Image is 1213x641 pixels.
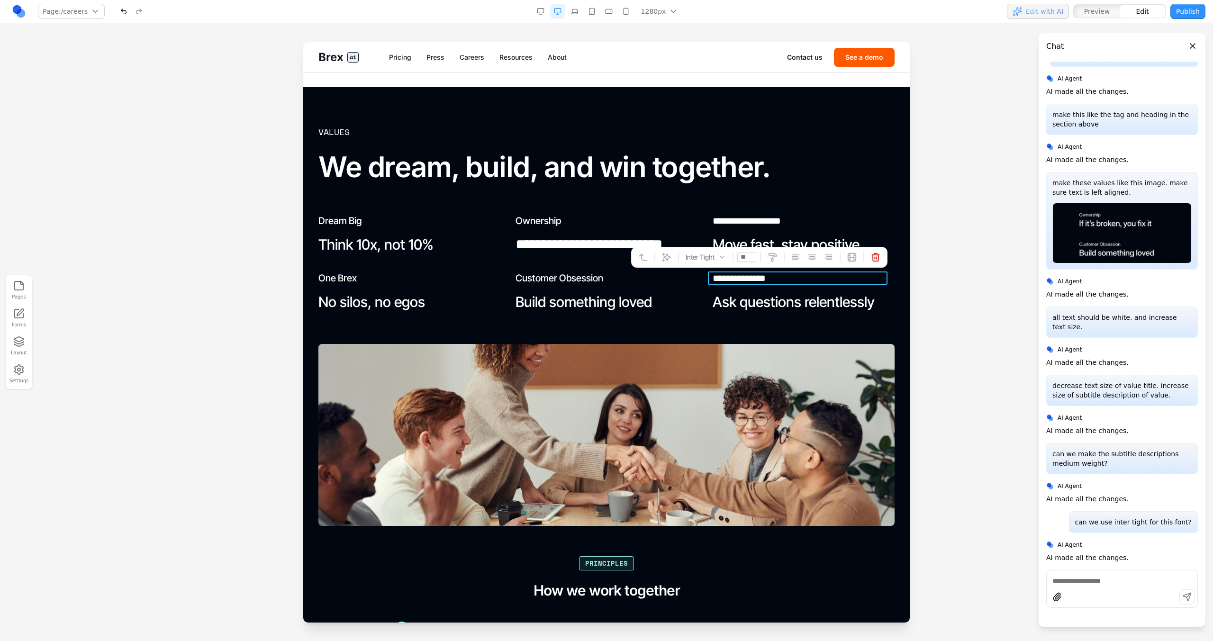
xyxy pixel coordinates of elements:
[1084,7,1110,16] span: Preview
[1046,74,1198,83] div: AI Agent
[38,4,105,19] button: Page:/careers
[1046,553,1129,562] p: AI made all the changes.
[1046,426,1129,435] p: AI made all the changes.
[1075,517,1192,527] p: can we use inter tight for this font?
[533,4,548,19] button: Desktop Wide
[1046,155,1129,164] p: AI made all the changes.
[635,4,684,19] button: 1280px
[118,579,429,593] p: We hire exceptional people and give them the freedom to do their best work
[584,4,599,19] button: Tablet
[1170,4,1205,19] button: Publish
[303,42,910,623] iframe: Preview
[1046,345,1198,354] div: AI Agent
[1052,381,1192,400] p: decrease text size of value title. increase size of subtitle description of value.
[15,229,197,243] h3: One Brex
[1046,289,1129,299] p: AI made all the changes.
[382,211,411,219] span: Inter Tight
[9,334,29,358] button: Layout
[1046,482,1198,490] div: AI Agent
[1026,7,1063,16] span: Edit with AI
[1046,541,1198,549] div: AI Agent
[409,248,591,271] p: Ask questions relentlessly
[1052,313,1192,332] p: all text should be white. and increase text size.
[601,4,616,19] button: Mobile Landscape
[9,362,29,386] button: Settings
[1046,414,1198,422] div: AI Agent
[1046,277,1198,286] div: AI Agent
[212,248,394,271] p: Build something loved
[1187,41,1198,51] button: Close panel
[15,540,591,557] h3: How we work together
[550,4,565,19] button: Desktop
[15,248,197,271] p: No silos, no egos
[9,278,29,302] button: Pages
[1046,41,1064,52] h3: Chat
[1046,87,1129,96] p: AI made all the changes.
[409,191,591,214] p: Move fast, stay positive
[1052,203,1192,263] img: Attachment
[1136,7,1149,16] span: Edit
[1046,143,1198,151] div: AI Agent
[1052,449,1192,468] p: can we make the subtitle descriptions medium weight?
[380,206,425,224] button: Inter Tight
[567,4,582,19] button: Laptop
[618,4,634,19] button: Mobile
[1007,4,1069,19] button: Edit with AI
[1052,110,1192,129] p: make this like the tag and heading in the section above
[1046,358,1129,367] p: AI made all the changes.
[1046,494,1129,504] p: AI made all the changes.
[1052,178,1192,197] p: make these values like this image. make sure text is left aligned.
[212,229,394,243] h3: Customer Obsession
[9,306,29,330] a: Forms
[15,302,591,484] img: Team members collaborating in a modern office space
[91,579,106,595] div: 1
[276,514,331,528] div: Principles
